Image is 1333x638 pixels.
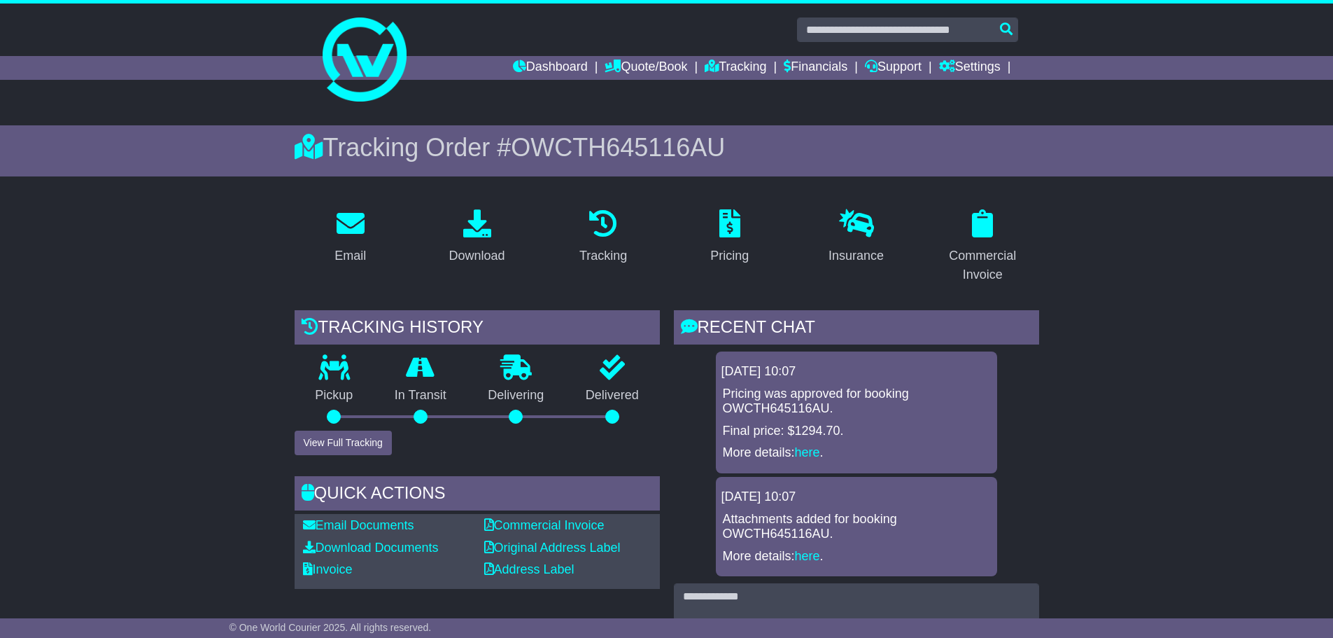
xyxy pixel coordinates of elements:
span: © One World Courier 2025. All rights reserved. [230,622,432,633]
div: Email [334,247,366,265]
a: Settings [939,56,1001,80]
p: Pickup [295,388,374,403]
a: Support [865,56,922,80]
div: [DATE] 10:07 [721,364,992,380]
span: OWCTH645116AU [511,133,725,162]
div: Tracking history [295,310,660,348]
div: Insurance [828,247,884,265]
a: Original Address Label [484,541,621,555]
p: Delivered [565,388,660,403]
div: RECENT CHAT [674,310,1039,348]
a: Tracking [705,56,766,80]
a: Dashboard [513,56,588,80]
div: [DATE] 10:07 [721,490,992,505]
a: Quote/Book [605,56,687,80]
a: Download [439,204,514,270]
a: Insurance [819,204,893,270]
div: Quick Actions [295,476,660,514]
a: Financials [784,56,847,80]
p: More details: . [723,445,990,461]
p: Final price: $1294.70. [723,424,990,439]
p: In Transit [374,388,467,403]
p: Pricing was approved for booking OWCTH645116AU. [723,387,990,417]
a: here [795,549,820,563]
div: Download [449,247,505,265]
a: Commercial Invoice [484,518,605,532]
a: Email [325,204,375,270]
button: View Full Tracking [295,431,392,455]
div: Tracking Order # [295,132,1039,162]
a: Invoice [303,562,353,576]
p: More details: . [723,549,990,564]
a: here [795,445,820,459]
div: Tracking [579,247,627,265]
a: Commercial Invoice [926,204,1039,289]
p: Attachments added for booking OWCTH645116AU. [723,512,990,542]
p: Delivering [467,388,565,403]
a: Pricing [701,204,758,270]
a: Tracking [570,204,636,270]
div: Commercial Invoice [936,247,1030,284]
a: Address Label [484,562,574,576]
a: Download Documents [303,541,439,555]
a: Email Documents [303,518,414,532]
div: Pricing [710,247,749,265]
